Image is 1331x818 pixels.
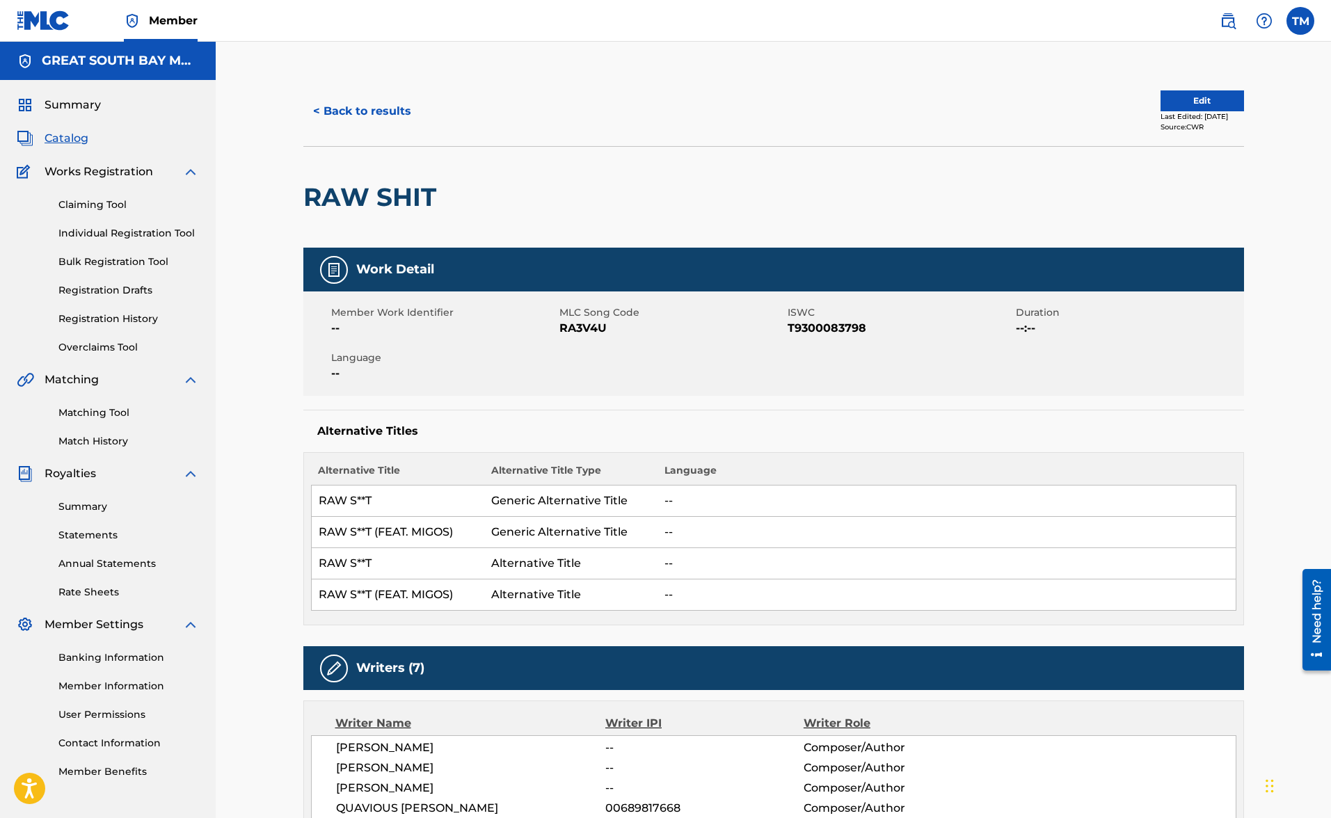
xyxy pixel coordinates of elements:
span: Works Registration [45,163,153,180]
a: Public Search [1214,7,1242,35]
div: Help [1250,7,1278,35]
img: Works Registration [17,163,35,180]
img: Writers [326,660,342,677]
span: T9300083798 [788,320,1012,337]
a: Registration Drafts [58,283,199,298]
img: expand [182,465,199,482]
h2: RAW SHIT [303,182,443,213]
div: Writer IPI [605,715,804,732]
span: Member Work Identifier [331,305,556,320]
span: RA3V4U [559,320,784,337]
img: expand [182,616,199,633]
a: Matching Tool [58,406,199,420]
div: Writer Role [804,715,984,732]
span: [PERSON_NAME] [336,780,606,796]
button: Edit [1161,90,1244,111]
th: Alternative Title Type [484,463,657,486]
span: Summary [45,97,101,113]
iframe: Resource Center [1292,562,1331,677]
h5: Writers (7) [356,660,424,676]
iframe: Chat Widget [1261,751,1331,818]
img: MLC Logo [17,10,70,31]
a: Claiming Tool [58,198,199,212]
span: -- [605,780,803,796]
img: Matching [17,371,34,388]
a: Member Information [58,679,199,693]
span: -- [605,760,803,776]
span: Duration [1016,305,1241,320]
td: RAW S**T (FEAT. MIGOS) [311,517,484,548]
th: Language [657,463,1236,486]
img: Member Settings [17,616,33,633]
a: SummarySummary [17,97,101,113]
img: help [1256,13,1273,29]
h5: GREAT SOUTH BAY MUSIC GROUP [42,53,199,69]
span: -- [331,365,556,382]
td: -- [657,579,1236,611]
td: -- [657,486,1236,517]
a: Rate Sheets [58,585,199,600]
div: Source: CWR [1161,122,1244,132]
a: CatalogCatalog [17,130,88,147]
img: Catalog [17,130,33,147]
a: Match History [58,434,199,449]
td: RAW S**T (FEAT. MIGOS) [311,579,484,611]
img: expand [182,163,199,180]
button: < Back to results [303,94,421,129]
td: -- [657,517,1236,548]
span: Composer/Author [804,760,984,776]
a: Registration History [58,312,199,326]
span: [PERSON_NAME] [336,760,606,776]
a: Banking Information [58,650,199,665]
span: [PERSON_NAME] [336,739,606,756]
td: Alternative Title [484,548,657,579]
span: ISWC [788,305,1012,320]
span: -- [605,739,803,756]
span: Catalog [45,130,88,147]
td: Alternative Title [484,579,657,611]
span: Composer/Author [804,800,984,817]
a: Individual Registration Tool [58,226,199,241]
span: MLC Song Code [559,305,784,320]
a: Bulk Registration Tool [58,255,199,269]
img: Summary [17,97,33,113]
span: Royalties [45,465,96,482]
img: Top Rightsholder [124,13,141,29]
h5: Work Detail [356,262,434,278]
a: Statements [58,528,199,543]
div: Last Edited: [DATE] [1161,111,1244,122]
a: User Permissions [58,707,199,722]
span: Composer/Author [804,780,984,796]
span: Member Settings [45,616,143,633]
a: Member Benefits [58,764,199,779]
span: --:-- [1016,320,1241,337]
h5: Alternative Titles [317,424,1230,438]
div: Writer Name [335,715,606,732]
img: Accounts [17,53,33,70]
span: Composer/Author [804,739,984,756]
img: Work Detail [326,262,342,278]
th: Alternative Title [311,463,484,486]
img: expand [182,371,199,388]
a: Annual Statements [58,556,199,571]
span: -- [331,320,556,337]
a: Overclaims Tool [58,340,199,355]
span: QUAVIOUS [PERSON_NAME] [336,800,606,817]
span: Member [149,13,198,29]
td: -- [657,548,1236,579]
span: Matching [45,371,99,388]
div: User Menu [1286,7,1314,35]
img: Royalties [17,465,33,482]
td: Generic Alternative Title [484,486,657,517]
span: 00689817668 [605,800,803,817]
a: Summary [58,499,199,514]
a: Contact Information [58,736,199,751]
div: Drag [1266,765,1274,807]
span: Language [331,351,556,365]
img: search [1220,13,1236,29]
td: Generic Alternative Title [484,517,657,548]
